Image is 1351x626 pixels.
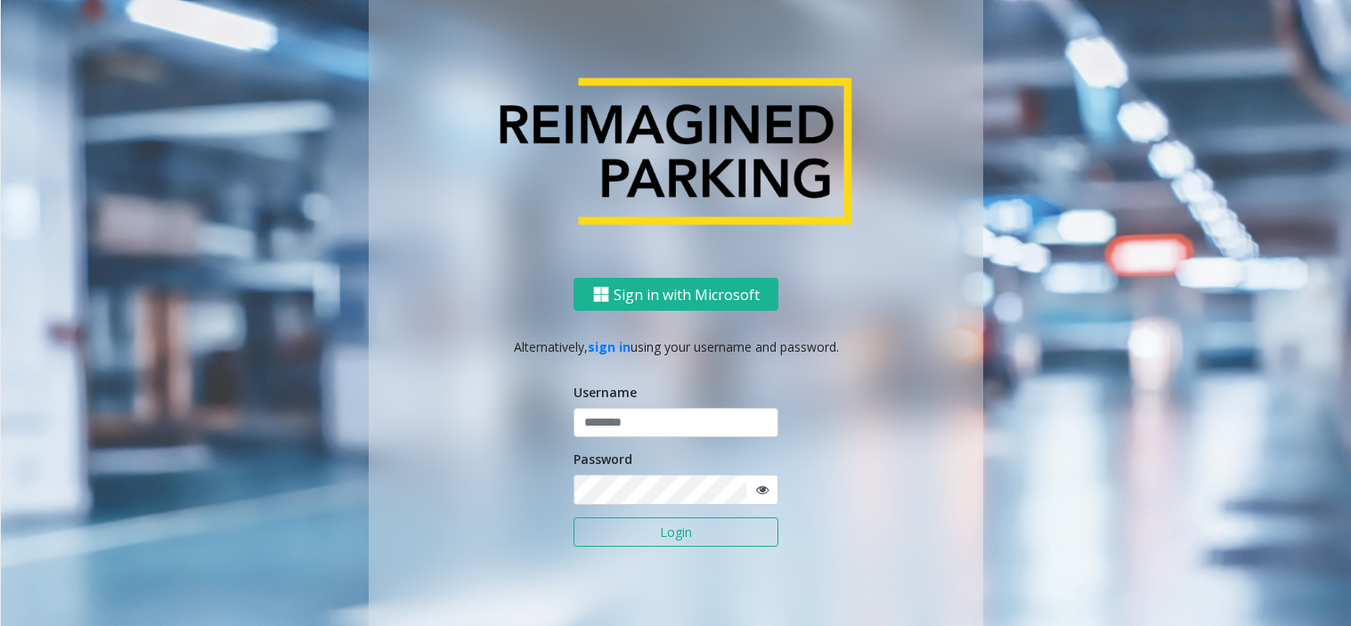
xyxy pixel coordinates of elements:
label: Username [574,383,637,402]
a: sign in [588,338,631,355]
button: Login [574,517,778,548]
p: Alternatively, using your username and password. [387,337,965,356]
button: Sign in with Microsoft [574,278,778,311]
label: Password [574,450,632,468]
